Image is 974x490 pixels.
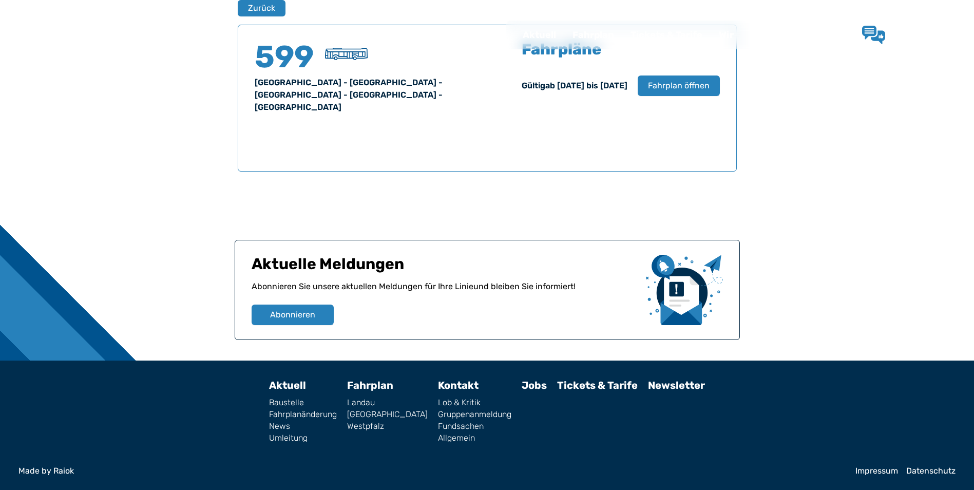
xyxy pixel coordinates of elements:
[255,42,316,72] h4: 599
[33,28,73,42] img: QNV Logo
[862,26,946,44] a: Lob & Kritik
[646,255,723,325] img: newsletter
[347,410,428,419] a: [GEOGRAPHIC_DATA]
[325,48,368,60] img: Überlandbus
[252,280,638,305] p: Abonnieren Sie unsere aktuellen Meldungen für Ihre Linie und bleiben Sie informiert!
[269,422,337,430] a: News
[269,379,306,391] a: Aktuell
[906,467,956,475] a: Datenschutz
[347,422,428,430] a: Westpfalz
[347,399,428,407] a: Landau
[648,80,710,92] span: Fahrplan öffnen
[269,434,337,442] a: Umleitung
[270,309,315,321] span: Abonnieren
[638,76,720,96] button: Fahrplan öffnen
[557,379,638,391] a: Tickets & Tarife
[711,22,742,48] a: Wir
[648,379,705,391] a: Newsletter
[18,467,847,475] a: Made by Raiok
[893,29,946,40] span: Lob & Kritik
[522,379,547,391] a: Jobs
[255,77,475,114] div: [GEOGRAPHIC_DATA] - [GEOGRAPHIC_DATA] - [GEOGRAPHIC_DATA] - [GEOGRAPHIC_DATA] - [GEOGRAPHIC_DATA]
[33,25,73,45] a: QNV Logo
[522,42,601,57] h5: Fahrpläne
[438,422,511,430] a: Fundsachen
[514,22,564,48] a: Aktuell
[252,255,638,280] h1: Aktuelle Meldungen
[269,399,337,407] a: Baustelle
[781,22,834,48] a: Kontakt
[522,80,627,92] div: Gültig ab [DATE] bis [DATE]
[269,410,337,419] a: Fahrplanänderung
[347,379,393,391] a: Fahrplan
[438,434,511,442] a: Allgemein
[855,467,898,475] a: Impressum
[622,22,711,48] a: Tickets & Tarife
[438,379,479,391] a: Kontakt
[438,410,511,419] a: Gruppenanmeldung
[252,305,334,325] button: Abonnieren
[564,22,622,48] a: Fahrplan
[438,399,511,407] a: Lob & Kritik
[742,22,781,48] a: Jobs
